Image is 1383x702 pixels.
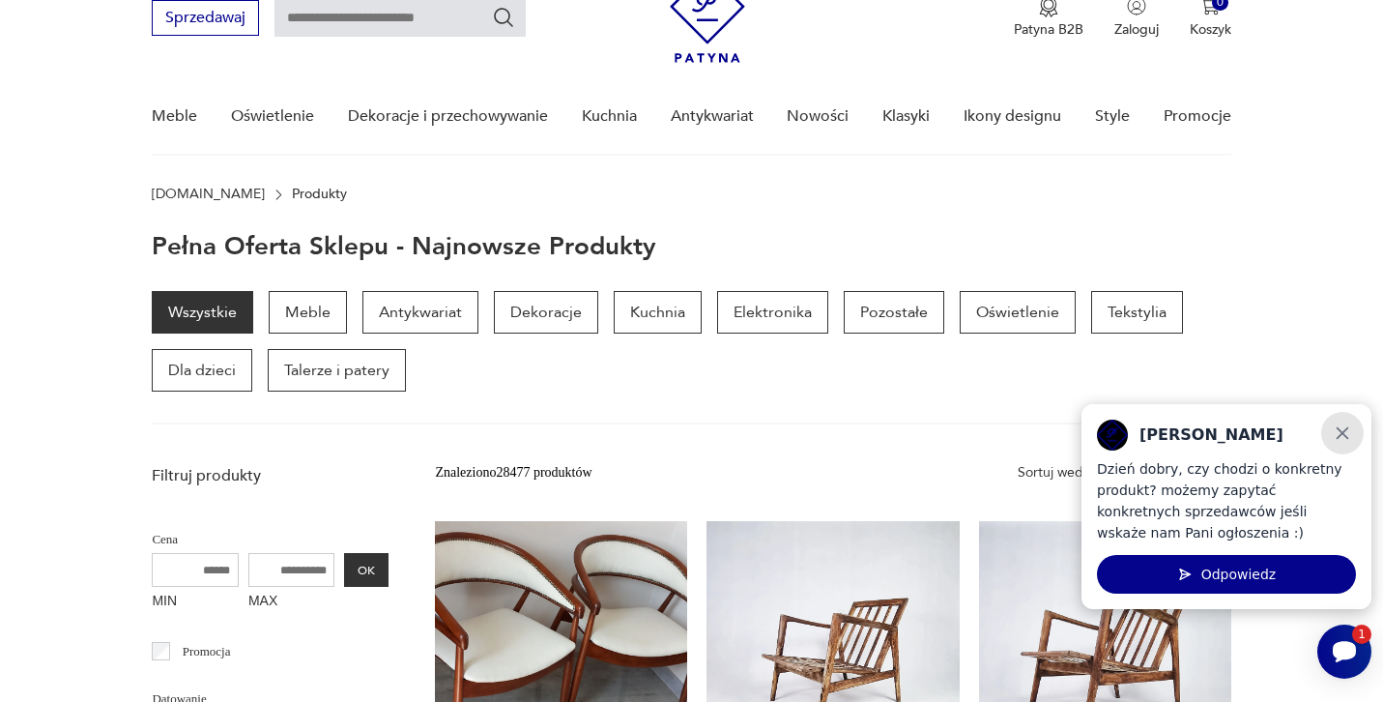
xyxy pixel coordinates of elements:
[1190,20,1231,39] p: Koszyk
[152,465,389,486] p: Filtruj produkty
[960,291,1076,334] a: Oświetlenie
[269,291,347,334] a: Meble
[717,291,828,334] a: Elektronika
[492,6,515,29] button: Szukaj
[1114,20,1159,39] p: Zaloguj
[964,79,1061,154] a: Ikony designu
[152,529,389,550] p: Cena
[152,587,239,618] label: MIN
[152,349,252,392] a: Dla dzieci
[1317,625,1371,679] iframe: Smartsupp widget button
[844,291,944,334] a: Pozostałe
[1095,79,1130,154] a: Style
[248,587,335,618] label: MAX
[1014,20,1083,39] p: Patyna B2B
[1018,462,1187,483] div: Sortuj według daty dodania
[882,79,930,154] a: Klasyki
[787,79,849,154] a: Nowości
[671,79,754,154] a: Antykwariat
[231,79,314,154] a: Oświetlenie
[494,291,598,334] a: Dekoracje
[1164,79,1231,154] a: Promocje
[152,79,197,154] a: Meble
[152,233,656,260] h1: Pełna oferta sklepu - najnowsze produkty
[614,291,702,334] a: Kuchnia
[152,291,253,334] a: Wszystkie
[268,349,406,392] a: Talerze i patery
[152,187,265,202] a: [DOMAIN_NAME]
[348,79,548,154] a: Dekoracje i przechowywanie
[152,13,259,26] a: Sprzedawaj
[435,462,591,483] div: Znaleziono 28477 produktów
[1091,291,1183,334] a: Tekstylia
[1081,404,1371,609] iframe: Smartsupp widget popup
[344,553,389,587] button: OK
[582,79,637,154] a: Kuchnia
[292,187,347,202] p: Produkty
[362,291,478,334] a: Antykwariat
[183,641,231,662] p: Promocja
